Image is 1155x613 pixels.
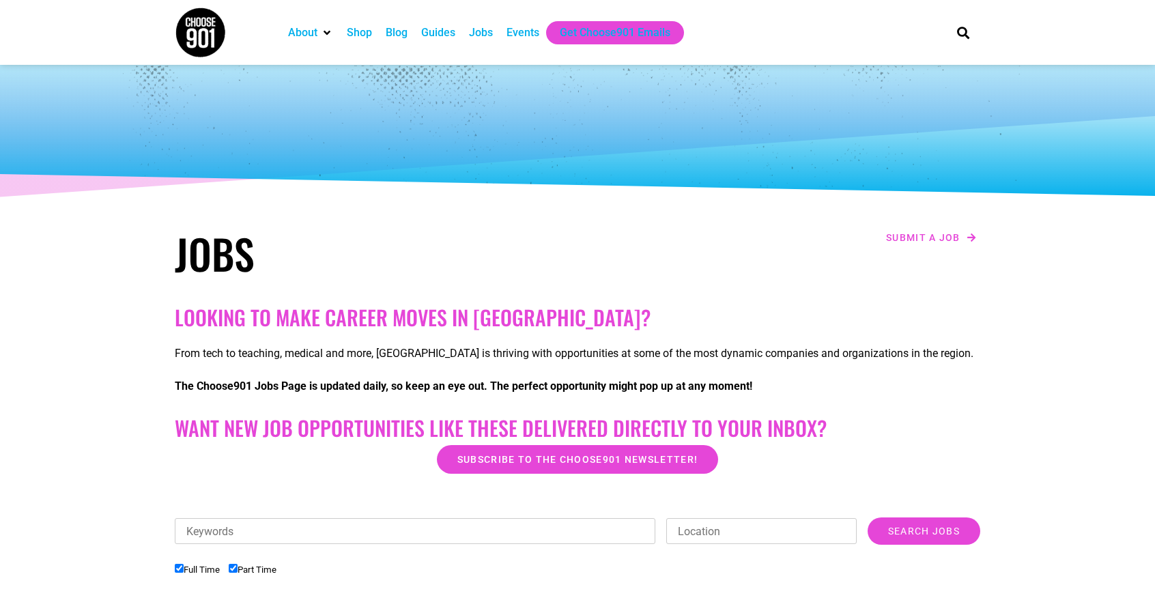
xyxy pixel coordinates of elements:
[229,564,238,573] input: Part Time
[952,21,975,44] div: Search
[469,25,493,41] a: Jobs
[175,229,571,278] h1: Jobs
[175,565,220,575] label: Full Time
[868,517,980,545] input: Search Jobs
[175,518,655,544] input: Keywords
[437,445,718,474] a: Subscribe to the Choose901 newsletter!
[347,25,372,41] a: Shop
[281,21,340,44] div: About
[666,518,857,544] input: Location
[175,416,980,440] h2: Want New Job Opportunities like these Delivered Directly to your Inbox?
[560,25,670,41] a: Get Choose901 Emails
[507,25,539,41] a: Events
[175,564,184,573] input: Full Time
[886,233,960,242] span: Submit a job
[457,455,698,464] span: Subscribe to the Choose901 newsletter!
[281,21,934,44] nav: Main nav
[288,25,317,41] a: About
[882,229,980,246] a: Submit a job
[175,345,980,362] p: From tech to teaching, medical and more, [GEOGRAPHIC_DATA] is thriving with opportunities at some...
[175,305,980,330] h2: Looking to make career moves in [GEOGRAPHIC_DATA]?
[386,25,408,41] a: Blog
[175,380,752,393] strong: The Choose901 Jobs Page is updated daily, so keep an eye out. The perfect opportunity might pop u...
[229,565,276,575] label: Part Time
[421,25,455,41] a: Guides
